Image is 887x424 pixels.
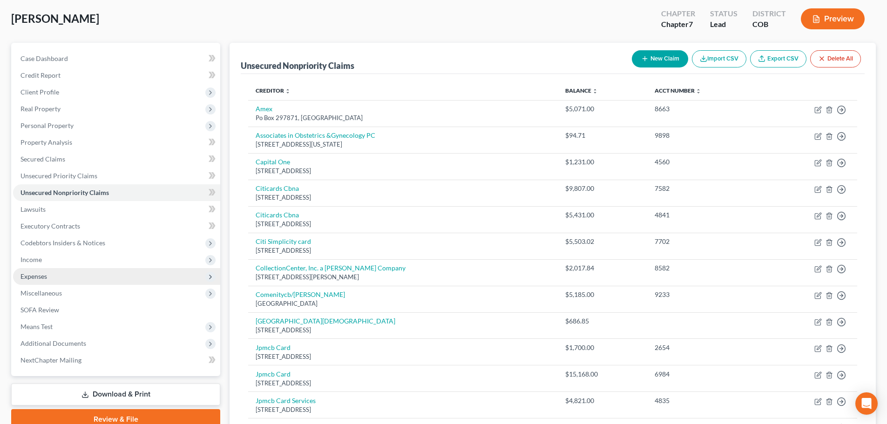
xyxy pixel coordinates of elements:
div: $5,503.02 [565,237,640,246]
div: [STREET_ADDRESS] [256,246,550,255]
div: 4560 [655,157,755,167]
div: [GEOGRAPHIC_DATA] [256,299,550,308]
div: Chapter [661,19,695,30]
button: Delete All [810,50,861,67]
div: Status [710,8,738,19]
span: Lawsuits [20,205,46,213]
div: $1,231.00 [565,157,640,167]
span: Means Test [20,323,53,330]
a: Associates in Obstetrics &Gynecology PC [256,131,375,139]
span: SOFA Review [20,306,59,314]
span: 7 [689,20,693,28]
a: NextChapter Mailing [13,352,220,369]
div: COB [752,19,786,30]
div: 6984 [655,370,755,379]
span: Credit Report [20,71,61,79]
div: 9898 [655,131,755,140]
div: [STREET_ADDRESS] [256,167,550,175]
a: Citi Simplicity card [256,237,311,245]
div: $5,185.00 [565,290,640,299]
div: [STREET_ADDRESS] [256,405,550,414]
div: 4835 [655,396,755,405]
span: Real Property [20,105,61,113]
div: 2654 [655,343,755,352]
a: Secured Claims [13,151,220,168]
span: Client Profile [20,88,59,96]
div: Open Intercom Messenger [855,392,878,415]
div: $2,017.84 [565,263,640,273]
i: unfold_more [592,88,598,94]
button: New Claim [632,50,688,67]
div: $1,700.00 [565,343,640,352]
div: 4841 [655,210,755,220]
span: Personal Property [20,121,74,129]
a: Jpmcb Card [256,343,291,351]
span: Unsecured Nonpriority Claims [20,188,109,196]
a: Lawsuits [13,201,220,218]
a: Jpmcb Card [256,370,291,378]
div: [STREET_ADDRESS][US_STATE] [256,140,550,149]
span: Codebtors Insiders & Notices [20,239,105,247]
a: Jpmcb Card Services [256,397,316,404]
i: unfold_more [696,88,701,94]
a: Citicards Cbna [256,211,299,219]
a: Unsecured Nonpriority Claims [13,184,220,201]
div: [STREET_ADDRESS] [256,193,550,202]
a: Unsecured Priority Claims [13,168,220,184]
span: Additional Documents [20,339,86,347]
a: Executory Contracts [13,218,220,235]
a: Comenitycb/[PERSON_NAME] [256,290,345,298]
div: Po Box 297871, [GEOGRAPHIC_DATA] [256,114,550,122]
a: SOFA Review [13,302,220,318]
span: Unsecured Priority Claims [20,172,97,180]
div: Chapter [661,8,695,19]
div: $5,071.00 [565,104,640,114]
div: $686.85 [565,316,640,326]
a: CollectionCenter, Inc. a [PERSON_NAME] Company [256,264,406,272]
div: 7582 [655,184,755,193]
a: Download & Print [11,384,220,405]
a: Creditor unfold_more [256,87,291,94]
a: Capital One [256,158,290,166]
div: $9,807.00 [565,184,640,193]
div: Unsecured Nonpriority Claims [241,60,354,71]
button: Preview [801,8,865,29]
a: Amex [256,105,272,113]
div: District [752,8,786,19]
div: $5,431.00 [565,210,640,220]
a: [GEOGRAPHIC_DATA][DEMOGRAPHIC_DATA] [256,317,395,325]
div: $15,168.00 [565,370,640,379]
span: NextChapter Mailing [20,356,81,364]
div: [STREET_ADDRESS] [256,352,550,361]
a: Credit Report [13,67,220,84]
div: $4,821.00 [565,396,640,405]
a: Balance unfold_more [565,87,598,94]
a: Citicards Cbna [256,184,299,192]
span: Executory Contracts [20,222,80,230]
div: 8582 [655,263,755,273]
a: Case Dashboard [13,50,220,67]
div: [STREET_ADDRESS] [256,326,550,335]
div: $94.71 [565,131,640,140]
span: Secured Claims [20,155,65,163]
span: Property Analysis [20,138,72,146]
span: Expenses [20,272,47,280]
div: 8663 [655,104,755,114]
a: Property Analysis [13,134,220,151]
a: Acct Number unfold_more [655,87,701,94]
a: Export CSV [750,50,806,67]
i: unfold_more [285,88,291,94]
span: Income [20,256,42,263]
div: [STREET_ADDRESS] [256,379,550,388]
button: Import CSV [692,50,746,67]
div: Lead [710,19,738,30]
span: Miscellaneous [20,289,62,297]
span: [PERSON_NAME] [11,12,99,25]
div: [STREET_ADDRESS][PERSON_NAME] [256,273,550,282]
div: 9233 [655,290,755,299]
div: [STREET_ADDRESS] [256,220,550,229]
div: 7702 [655,237,755,246]
span: Case Dashboard [20,54,68,62]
